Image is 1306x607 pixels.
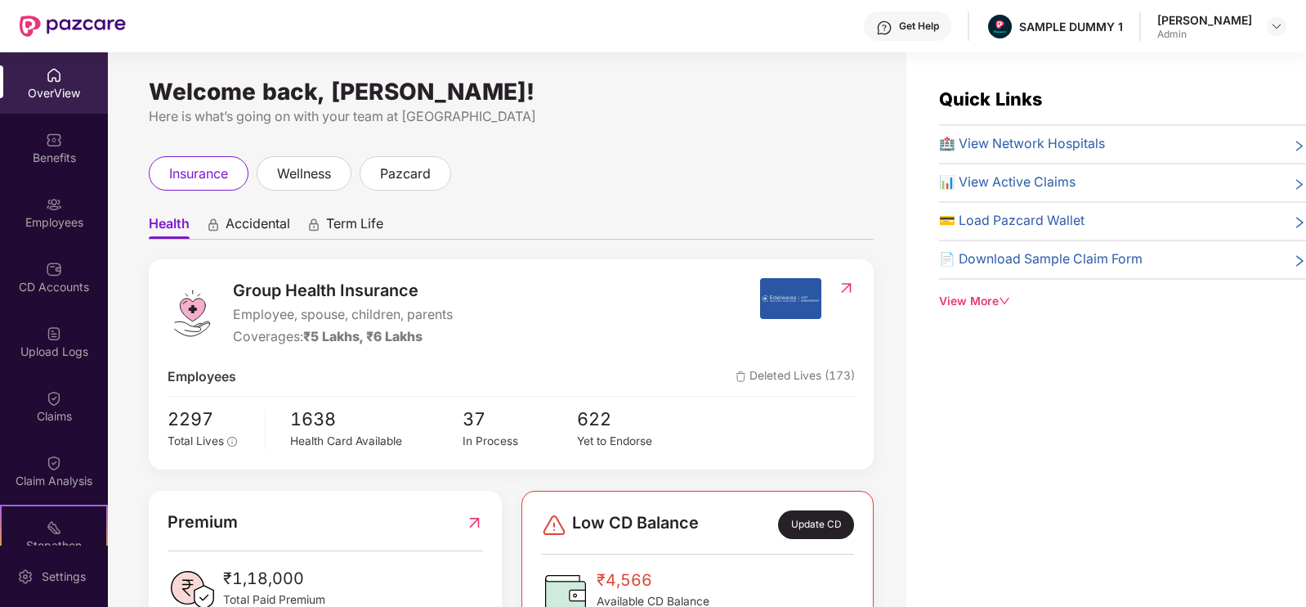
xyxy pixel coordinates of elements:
img: svg+xml;base64,PHN2ZyBpZD0iQ2xhaW0iIHhtbG5zPSJodHRwOi8vd3d3LnczLm9yZy8yMDAwL3N2ZyIgd2lkdGg9IjIwIi... [46,390,62,407]
div: [PERSON_NAME] [1157,12,1252,28]
img: logo [168,289,217,338]
img: RedirectIcon [466,510,483,535]
span: right [1293,253,1306,270]
span: 37 [463,405,577,433]
span: ₹5 Lakhs, ₹6 Lakhs [303,329,423,344]
div: Health Card Available [290,433,462,451]
div: SAMPLE DUMMY 1 [1019,19,1123,34]
div: Coverages: [233,327,453,348]
span: info-circle [227,437,237,447]
div: Settings [37,569,91,585]
span: Accidental [226,215,290,239]
div: In Process [463,433,577,451]
img: svg+xml;base64,PHN2ZyBpZD0iQ2xhaW0iIHhtbG5zPSJodHRwOi8vd3d3LnczLm9yZy8yMDAwL3N2ZyIgd2lkdGg9IjIwIi... [46,455,62,471]
img: svg+xml;base64,PHN2ZyB4bWxucz0iaHR0cDovL3d3dy53My5vcmcvMjAwMC9zdmciIHdpZHRoPSIyMSIgaGVpZ2h0PSIyMC... [46,519,62,536]
img: Pazcare_Alternative_logo-01-01.png [988,15,1012,38]
img: svg+xml;base64,PHN2ZyBpZD0iQ0RfQWNjb3VudHMiIGRhdGEtbmFtZT0iQ0QgQWNjb3VudHMiIHhtbG5zPSJodHRwOi8vd3... [46,261,62,277]
span: 💳 Load Pazcard Wallet [939,211,1085,232]
div: animation [306,217,321,232]
span: right [1293,176,1306,193]
span: ₹4,566 [597,568,709,593]
span: pazcard [380,164,431,184]
span: Health [149,215,190,239]
span: right [1293,214,1306,232]
span: Term Life [326,215,383,239]
span: wellness [277,164,331,184]
div: Here is what’s going on with your team at [GEOGRAPHIC_DATA] [149,106,874,127]
span: Employee, spouse, children, parents [233,305,453,326]
span: Group Health Insurance [233,278,453,303]
span: 📊 View Active Claims [939,173,1076,193]
span: Quick Links [939,88,1042,110]
img: svg+xml;base64,PHN2ZyBpZD0iRHJvcGRvd24tMzJ4MzIiIHhtbG5zPSJodHRwOi8vd3d3LnczLm9yZy8yMDAwL3N2ZyIgd2... [1270,20,1283,33]
span: 🏥 View Network Hospitals [939,134,1105,155]
div: Welcome back, [PERSON_NAME]! [149,85,874,98]
span: Total Lives [168,434,224,447]
div: Admin [1157,28,1252,41]
div: Update CD [778,510,854,538]
img: svg+xml;base64,PHN2ZyBpZD0iQmVuZWZpdHMiIHhtbG5zPSJodHRwOi8vd3d3LnczLm9yZy8yMDAwL3N2ZyIgd2lkdGg9Ij... [46,132,62,148]
div: Yet to Endorse [577,433,691,451]
span: Low CD Balance [572,510,699,538]
img: svg+xml;base64,PHN2ZyBpZD0iSGVscC0zMngzMiIgeG1sbnM9Imh0dHA6Ly93d3cudzMub3JnLzIwMDAvc3ZnIiB3aWR0aD... [876,20,892,36]
img: svg+xml;base64,PHN2ZyBpZD0iVXBsb2FkX0xvZ3MiIGRhdGEtbmFtZT0iVXBsb2FkIExvZ3MiIHhtbG5zPSJodHRwOi8vd3... [46,326,62,342]
span: Employees [168,367,236,388]
div: View More [939,293,1306,311]
img: svg+xml;base64,PHN2ZyBpZD0iRW1wbG95ZWVzIiB4bWxucz0iaHR0cDovL3d3dy53My5vcmcvMjAwMC9zdmciIHdpZHRoPS... [46,196,62,213]
img: RedirectIcon [838,280,855,296]
img: svg+xml;base64,PHN2ZyBpZD0iU2V0dGluZy0yMHgyMCIgeG1sbnM9Imh0dHA6Ly93d3cudzMub3JnLzIwMDAvc3ZnIiB3aW... [17,569,34,585]
div: Get Help [899,20,939,33]
span: Deleted Lives (173) [736,367,855,388]
span: ₹1,18,000 [223,566,325,591]
span: down [999,295,1010,307]
span: 1638 [290,405,462,433]
span: 📄 Download Sample Claim Form [939,250,1143,270]
span: 2297 [168,405,253,433]
span: right [1293,137,1306,155]
span: insurance [169,164,228,184]
span: Premium [168,510,238,535]
div: animation [206,217,221,232]
div: Stepathon [2,537,106,554]
img: svg+xml;base64,PHN2ZyBpZD0iRGFuZ2VyLTMyeDMyIiB4bWxucz0iaHR0cDovL3d3dy53My5vcmcvMjAwMC9zdmciIHdpZH... [541,512,567,538]
img: New Pazcare Logo [20,16,126,37]
img: svg+xml;base64,PHN2ZyBpZD0iSG9tZSIgeG1sbnM9Imh0dHA6Ly93d3cudzMub3JnLzIwMDAvc3ZnIiB3aWR0aD0iMjAiIG... [46,67,62,83]
img: insurerIcon [760,278,821,319]
span: 622 [577,405,691,433]
img: deleteIcon [736,371,746,382]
